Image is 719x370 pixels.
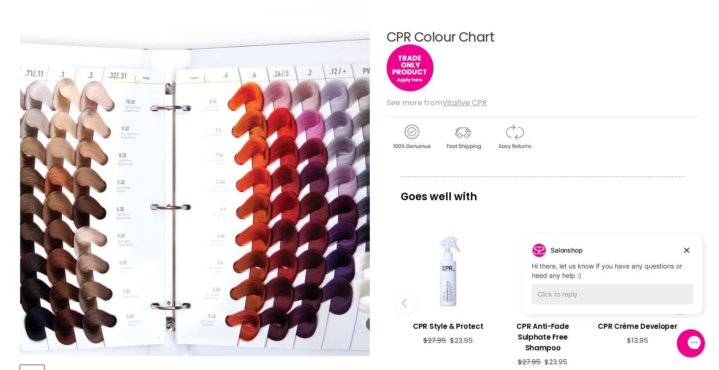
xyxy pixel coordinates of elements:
a: View product:CPR Style & Protect [405,314,491,336]
span: $27.95 [518,357,541,367]
img: shipping.gif [438,123,488,151]
div: CPR Colour Chart image. Click or Scroll to Zoom. [20,7,370,356]
h3: CPR Anti-Fade Sulphate Free Shampoo [500,321,585,353]
p: Goes well with [401,176,685,207]
span: $27.95 [423,335,446,345]
span: See more from [387,97,487,108]
span: $23.95 [450,335,473,345]
img: genuine.gif [387,123,436,151]
h3: CPR Style & Protect [405,321,491,332]
h1: CPR Colour Chart [387,30,699,45]
span: $13.95 [627,335,648,345]
iframe: Gorgias live chat messenger [672,326,710,361]
img: returns.gif [490,123,539,151]
a: Vitafive CPR [442,97,487,108]
span: $23.95 [544,357,567,367]
img: tradeonly_small.jpg [387,44,433,91]
a: View product:CPR Anti-Fade Sulphate Free Shampoo [500,314,585,358]
iframe: Gorgias live chat campaigns [515,232,710,328]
